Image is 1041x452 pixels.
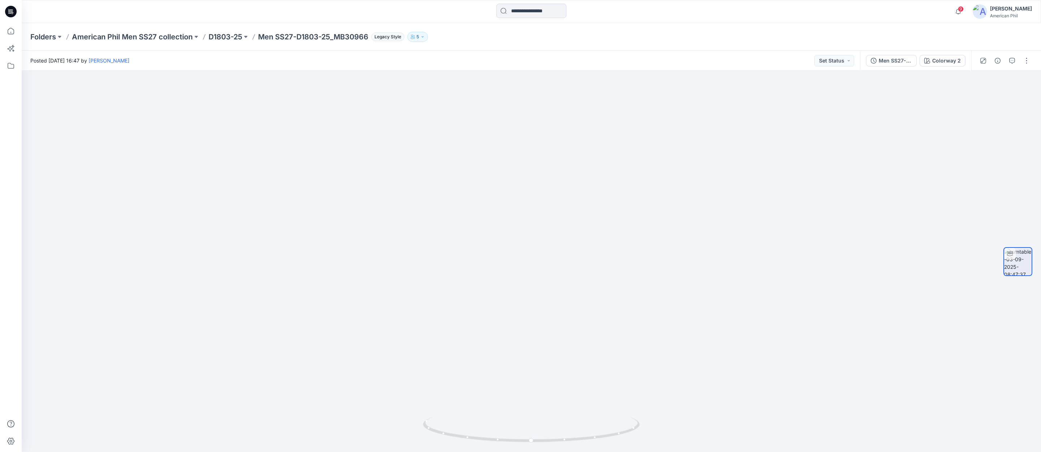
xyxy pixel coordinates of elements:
span: Posted [DATE] 16:47 by [30,57,129,64]
button: Legacy Style [368,32,404,42]
img: avatar [973,4,987,19]
img: turntable-03-09-2025-08:47:37 [1004,248,1032,275]
button: Men SS27-D1803-25_MB30966 [866,55,917,66]
a: American Phil Men SS27 collection [72,32,193,42]
p: Men SS27-D1803-25_MB30966 [258,32,368,42]
button: Details [992,55,1003,66]
span: Legacy Style [371,33,404,41]
a: Folders [30,32,56,42]
button: Colorway 2 [920,55,965,66]
span: 9 [958,6,964,12]
a: [PERSON_NAME] [89,57,129,64]
p: 5 [416,33,419,41]
div: [PERSON_NAME] [990,4,1032,13]
div: American Phil [990,13,1032,18]
a: D1803-25 [209,32,242,42]
button: 5 [407,32,428,42]
div: Colorway 2 [932,57,961,65]
div: Men SS27-D1803-25_MB30966 [879,57,912,65]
